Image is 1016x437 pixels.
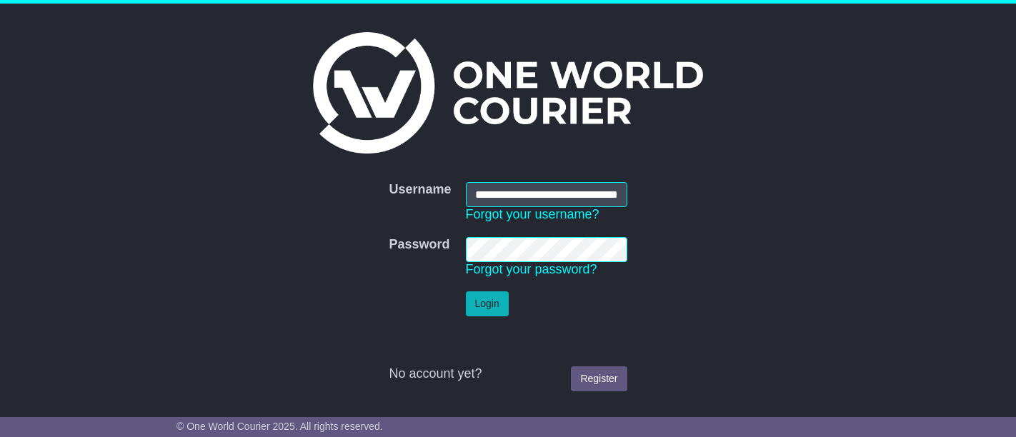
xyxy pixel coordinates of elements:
[571,366,627,391] a: Register
[466,207,599,221] a: Forgot your username?
[313,32,703,154] img: One World
[389,182,451,198] label: Username
[466,262,597,276] a: Forgot your password?
[176,421,383,432] span: © One World Courier 2025. All rights reserved.
[466,291,509,316] button: Login
[389,237,449,253] label: Password
[389,366,627,382] div: No account yet?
